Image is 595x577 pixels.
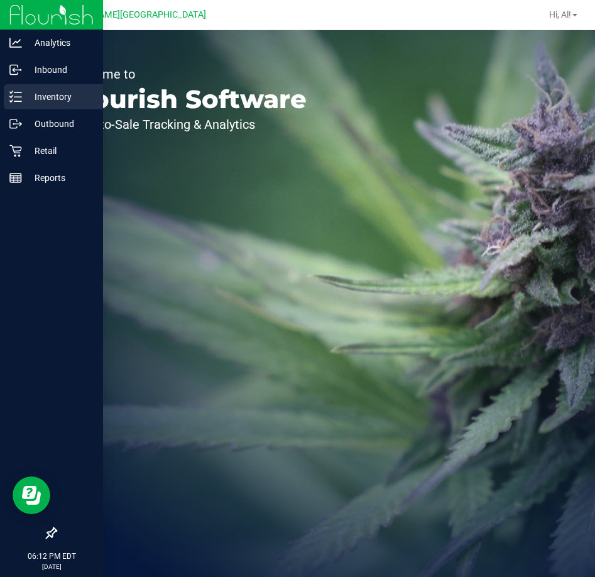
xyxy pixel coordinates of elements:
[9,63,22,76] inline-svg: Inbound
[22,89,97,104] p: Inventory
[22,143,97,158] p: Retail
[9,145,22,157] inline-svg: Retail
[9,172,22,184] inline-svg: Reports
[9,118,22,130] inline-svg: Outbound
[22,62,97,77] p: Inbound
[549,9,571,19] span: Hi, Al!
[68,87,307,112] p: Flourish Software
[22,116,97,131] p: Outbound
[51,9,206,20] span: [PERSON_NAME][GEOGRAPHIC_DATA]
[9,91,22,103] inline-svg: Inventory
[6,551,97,562] p: 06:12 PM EDT
[6,562,97,571] p: [DATE]
[9,36,22,49] inline-svg: Analytics
[22,35,97,50] p: Analytics
[68,68,307,80] p: Welcome to
[13,476,50,514] iframe: Resource center
[22,170,97,185] p: Reports
[68,118,307,131] p: Seed-to-Sale Tracking & Analytics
